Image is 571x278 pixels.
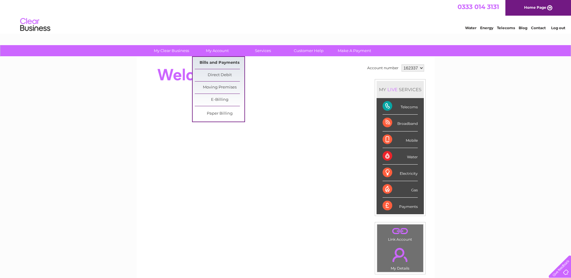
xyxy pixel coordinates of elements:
[330,45,379,56] a: Make A Payment
[551,26,565,30] a: Log out
[379,244,422,265] a: .
[192,45,242,56] a: My Account
[497,26,515,30] a: Telecoms
[20,16,51,34] img: logo.png
[195,82,244,94] a: Moving Premises
[195,94,244,106] a: E-Billing
[147,45,196,56] a: My Clear Business
[377,243,424,272] td: My Details
[531,26,546,30] a: Contact
[383,98,418,115] div: Telecoms
[383,165,418,181] div: Electricity
[377,81,424,98] div: MY SERVICES
[383,148,418,165] div: Water
[284,45,334,56] a: Customer Help
[383,198,418,214] div: Payments
[383,181,418,198] div: Gas
[377,224,424,243] td: Link Account
[383,115,418,131] div: Broadband
[386,87,399,92] div: LIVE
[144,3,428,29] div: Clear Business is a trading name of Verastar Limited (registered in [GEOGRAPHIC_DATA] No. 3667643...
[195,57,244,69] a: Bills and Payments
[519,26,527,30] a: Blog
[366,63,400,73] td: Account number
[195,108,244,120] a: Paper Billing
[480,26,493,30] a: Energy
[379,226,422,236] a: .
[465,26,476,30] a: Water
[383,131,418,148] div: Mobile
[195,69,244,81] a: Direct Debit
[238,45,288,56] a: Services
[458,3,499,11] a: 0333 014 3131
